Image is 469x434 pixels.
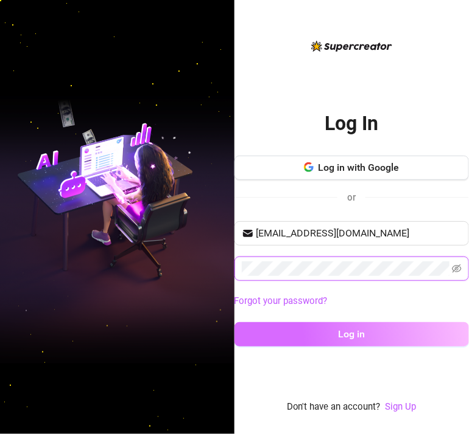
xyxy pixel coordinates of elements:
h2: Log In [325,111,378,136]
a: Sign Up [386,401,417,412]
span: or [347,192,356,203]
span: eye-invisible [452,264,462,274]
span: Don't have an account? [287,400,381,415]
img: logo-BBDzfeDw.svg [311,41,392,52]
input: Your email [256,226,462,241]
span: Log in with Google [319,162,400,173]
a: Sign Up [386,400,417,415]
a: Forgot your password? [234,295,328,306]
span: Log in [338,328,365,340]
